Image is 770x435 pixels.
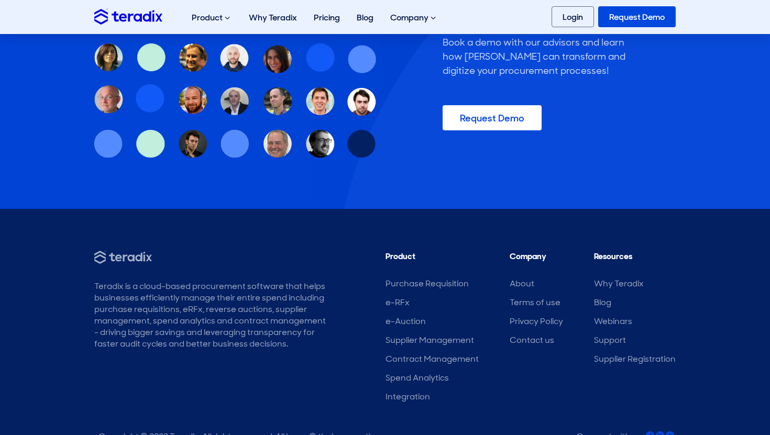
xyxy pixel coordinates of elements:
[94,9,162,24] img: Teradix logo
[594,334,626,345] a: Support
[443,105,542,130] a: Request Demo
[510,297,560,308] a: Terms of use
[510,278,534,289] a: About
[240,1,305,34] a: Why Teradix
[598,6,676,27] a: Request Demo
[594,251,676,267] li: Resources
[94,281,327,350] div: Teradix is a cloud-based procurement software that helps businesses efficiently manage their enti...
[386,297,410,308] a: e-RFx
[594,353,676,364] a: Supplier Registration
[594,297,611,308] a: Blog
[382,1,446,35] div: Company
[594,278,644,289] a: Why Teradix
[552,6,594,27] a: Login
[94,251,152,264] img: Teradix - Source Smarter
[305,1,348,34] a: Pricing
[443,36,631,78] div: Book a demo with our advisors and learn how [PERSON_NAME] can transform and digitize your procure...
[386,372,449,383] a: Spend Analytics
[386,391,430,402] a: Integration
[386,334,474,345] a: Supplier Management
[386,278,469,289] a: Purchase Requisition
[183,1,240,35] div: Product
[386,251,479,267] li: Product
[594,316,632,327] a: Webinars
[348,1,382,34] a: Blog
[510,251,563,267] li: Company
[510,316,563,327] a: Privacy Policy
[510,334,554,345] a: Contact us
[386,316,426,327] a: e-Auction
[386,353,479,364] a: Contract Management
